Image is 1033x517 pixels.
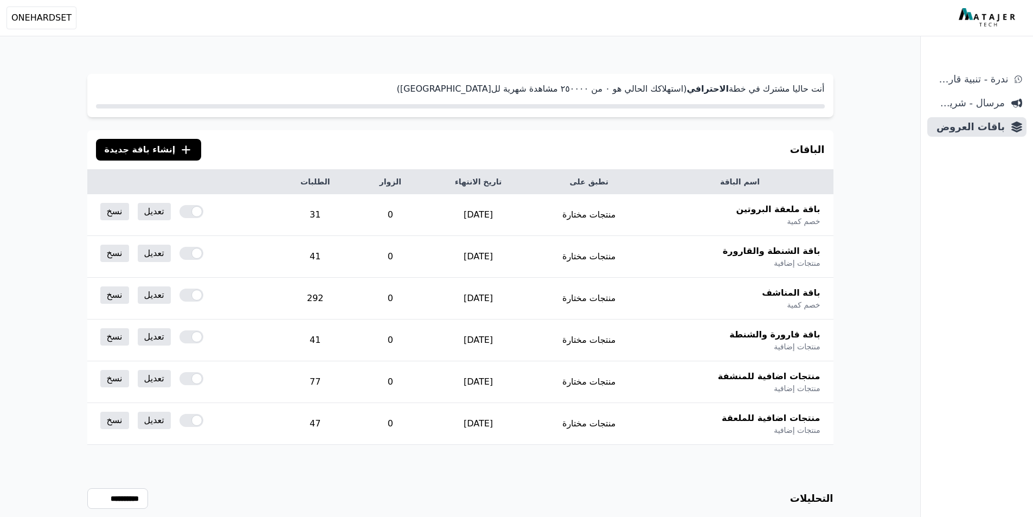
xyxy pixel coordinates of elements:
span: منتجات اضافية للملعقة [722,412,820,425]
th: تطبق على [531,170,647,194]
strong: الاحترافي [686,84,729,94]
td: 77 [275,361,356,403]
th: الطلبات [275,170,356,194]
span: منتجات اضافية للمنشفة [718,370,820,383]
span: مرسال - شريط دعاية [932,95,1005,111]
td: 0 [356,403,425,445]
span: إنشاء باقة جديدة [105,143,176,156]
th: اسم الباقة [646,170,833,194]
a: تعديل [138,412,171,429]
th: تاريخ الانتهاء [425,170,531,194]
td: 47 [275,403,356,445]
td: 0 [356,194,425,236]
span: ندرة - تنبية قارب علي النفاذ [932,72,1008,87]
td: [DATE] [425,278,531,320]
a: تعديل [138,370,171,387]
h3: التحليلات [790,491,833,506]
span: باقات العروض [932,119,1005,135]
td: [DATE] [425,403,531,445]
a: تعديل [138,203,171,220]
a: نسخ [100,370,129,387]
span: باقة ملعقة البروتين [736,203,820,216]
td: [DATE] [425,320,531,361]
h3: الباقات [790,142,825,157]
td: 41 [275,236,356,278]
span: باقة قارورة والشنطة [729,328,820,341]
span: منتجات إضافية [774,341,820,352]
span: باقة المناشف [762,286,820,299]
td: منتجات مختارة [531,236,647,278]
td: منتجات مختارة [531,320,647,361]
span: خصم كمية [787,216,820,227]
td: 0 [356,361,425,403]
span: منتجات إضافية [774,425,820,436]
span: خصم كمية [787,299,820,310]
td: 41 [275,320,356,361]
td: منتجات مختارة [531,361,647,403]
a: تعديل [138,245,171,262]
td: 31 [275,194,356,236]
th: الزوار [356,170,425,194]
td: 0 [356,278,425,320]
a: تعديل [138,286,171,304]
a: نسخ [100,412,129,429]
span: منتجات إضافية [774,383,820,394]
td: 0 [356,320,425,361]
button: إنشاء باقة جديدة [96,139,202,161]
button: ONEHARDSET [7,7,76,29]
img: MatajerTech Logo [959,8,1018,28]
td: 292 [275,278,356,320]
td: 0 [356,236,425,278]
td: منتجات مختارة [531,194,647,236]
iframe: chat widget [966,449,1033,501]
a: تعديل [138,328,171,346]
td: [DATE] [425,236,531,278]
a: نسخ [100,203,129,220]
span: ONEHARDSET [11,11,72,24]
a: نسخ [100,286,129,304]
p: أنت حاليا مشترك في خطة (استهلاكك الحالي هو ۰ من ٢٥۰۰۰۰ مشاهدة شهرية لل[GEOGRAPHIC_DATA]) [96,82,825,95]
td: منتجات مختارة [531,278,647,320]
td: [DATE] [425,194,531,236]
td: [DATE] [425,361,531,403]
td: منتجات مختارة [531,403,647,445]
a: نسخ [100,328,129,346]
span: باقة الشنطة والقارورة [723,245,820,258]
a: نسخ [100,245,129,262]
span: منتجات إضافية [774,258,820,269]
